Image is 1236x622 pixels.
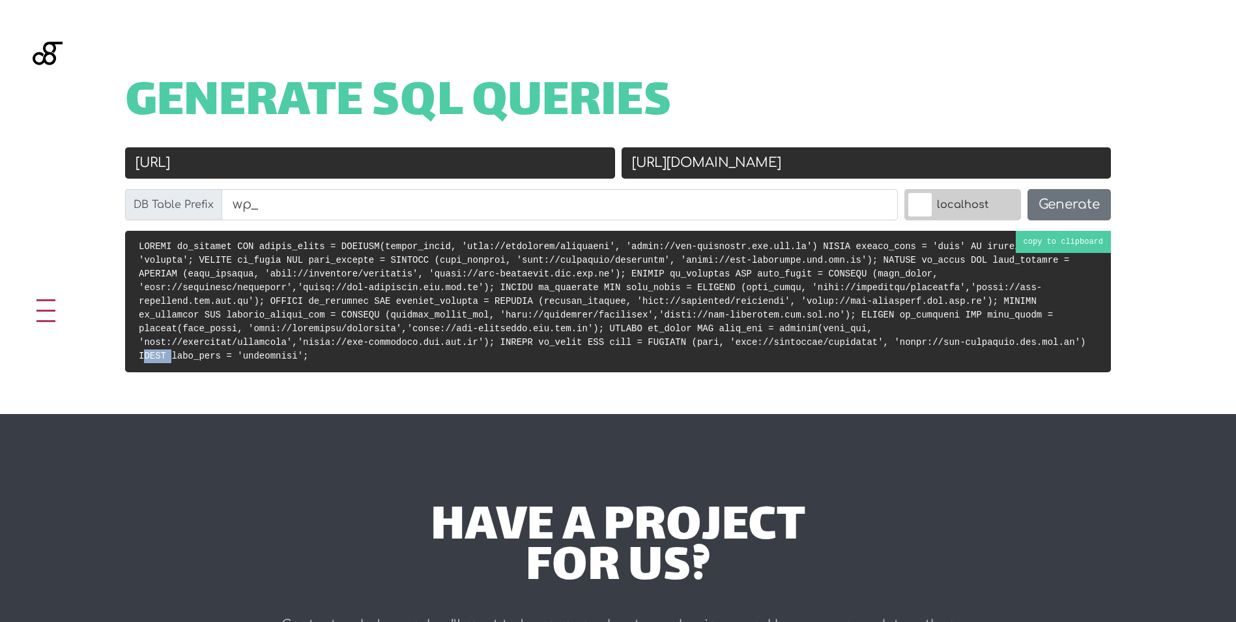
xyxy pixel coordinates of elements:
[139,241,1085,361] code: LOREMI do_sitamet CON adipis_elits = DOEIUSM(tempor_incid, 'utla://etdolorem/aliquaeni', 'admin:/...
[125,147,615,179] input: Old URL
[125,189,222,220] label: DB Table Prefix
[1028,189,1111,220] button: Generate
[234,508,1003,589] div: have a project for us?
[33,42,63,140] img: Blackgate
[125,83,672,124] span: Generate SQL Queries
[622,147,1112,179] input: New URL
[222,189,898,220] input: wp_
[904,189,1021,220] label: localhost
